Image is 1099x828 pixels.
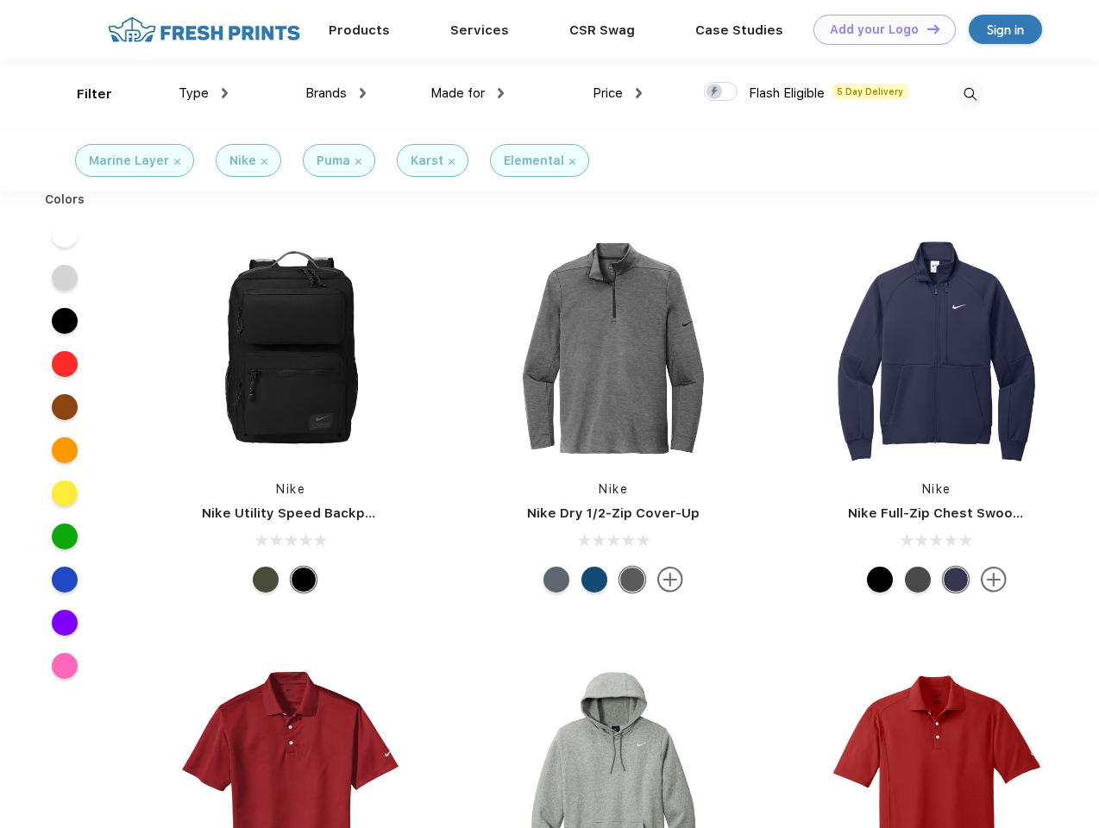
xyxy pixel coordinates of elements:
[981,567,1007,593] img: more.svg
[103,15,305,45] img: fo%20logo%202.webp
[450,22,509,38] a: Services
[291,567,317,593] div: Black
[830,22,919,37] div: Add your Logo
[498,88,504,98] img: dropdown.png
[657,567,683,593] img: more.svg
[593,85,623,101] span: Price
[305,85,347,101] span: Brands
[449,159,455,165] img: filter_cancel.svg
[360,88,366,98] img: dropdown.png
[922,482,951,496] a: Nike
[174,159,180,165] img: filter_cancel.svg
[89,152,169,170] div: Marine Layer
[276,482,305,496] a: Nike
[222,88,228,98] img: dropdown.png
[77,85,112,104] div: Filter
[202,505,388,521] a: Nike Utility Speed Backpack
[956,80,984,109] img: desktop_search.svg
[329,22,390,38] a: Products
[749,85,825,101] span: Flash Eligible
[581,567,607,593] div: Gym Blue
[927,24,939,34] img: DT
[499,234,728,463] img: func=resize&h=266
[543,567,569,593] div: Navy Heather
[636,88,642,98] img: dropdown.png
[943,567,969,593] div: Midnight Navy
[430,85,485,101] span: Made for
[229,152,256,170] div: Nike
[411,152,443,170] div: Karst
[822,234,1052,463] img: func=resize&h=266
[179,85,209,101] span: Type
[32,191,98,209] div: Colors
[599,482,628,496] a: Nike
[355,159,361,165] img: filter_cancel.svg
[832,84,908,99] span: 5 Day Delivery
[261,159,267,165] img: filter_cancel.svg
[504,152,564,170] div: Elemental
[317,152,350,170] div: Puma
[987,20,1024,40] div: Sign in
[569,22,635,38] a: CSR Swag
[569,159,575,165] img: filter_cancel.svg
[527,505,700,521] a: Nike Dry 1/2-Zip Cover-Up
[253,567,279,593] div: Cargo Khaki
[905,567,931,593] div: Anthracite
[619,567,645,593] div: Black Heather
[969,15,1042,44] a: Sign in
[176,234,405,463] img: func=resize&h=266
[867,567,893,593] div: Black
[848,505,1077,521] a: Nike Full-Zip Chest Swoosh Jacket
